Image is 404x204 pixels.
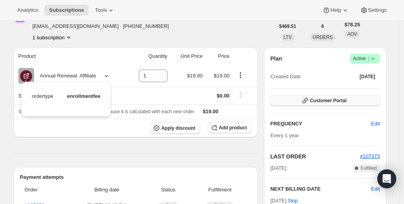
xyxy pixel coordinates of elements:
[360,153,380,160] button: #107373
[368,55,369,62] span: |
[371,120,380,128] span: Edit
[270,73,300,81] span: Created Date
[317,21,329,32] button: 6
[20,181,68,198] th: Order
[270,198,298,204] span: [DATE] ·
[270,153,360,160] h2: LAST ORDER
[310,97,346,104] span: Customer Portal
[67,93,100,99] span: enrollmentfee
[355,71,380,82] button: [DATE]
[284,35,292,40] span: LTV
[270,185,371,193] h2: NEXT BILLING DATE
[205,48,232,65] th: Price
[360,74,375,80] span: [DATE]
[313,35,333,40] span: ORDERS
[234,71,247,79] button: Product actions
[275,21,301,32] button: $469.51
[95,7,107,13] span: Tools
[126,48,169,65] th: Quantity
[270,95,380,106] button: Customer Portal
[270,132,299,138] span: Every 1 year
[70,186,144,194] span: Billing date
[208,122,251,133] button: Add product
[44,5,89,16] button: Subscriptions
[33,33,73,41] button: Product actions
[270,164,286,172] span: [DATE]
[19,68,34,84] img: product img
[355,5,391,16] button: Settings
[219,125,247,131] span: Add product
[150,122,200,134] button: Apply discount
[14,48,126,65] th: Product
[187,73,203,79] span: $19.00
[31,92,54,107] td: ordertype
[17,7,38,13] span: Analytics
[20,173,252,181] h2: Payment attempts
[203,108,218,114] span: $19.00
[330,7,341,13] span: Help
[34,72,96,80] div: Annual Renewal: Affiliate
[49,7,84,13] span: Subscriptions
[270,55,282,62] h2: Plan
[217,93,230,99] span: $0.00
[170,48,205,65] th: Unit Price
[344,21,360,29] span: $78.25
[366,118,384,130] button: Edit
[360,153,380,159] a: #107373
[193,186,247,194] span: Fulfillment
[368,7,387,13] span: Settings
[353,55,377,62] span: Active
[13,5,43,16] button: Analytics
[214,73,229,79] span: $19.00
[279,23,296,29] span: $469.51
[33,22,176,30] span: [EMAIL_ADDRESS][DOMAIN_NAME] · [PHONE_NUMBER]
[270,120,371,128] h2: FREQUENCY
[318,5,353,16] button: Help
[14,87,126,104] th: Shipping
[347,31,357,37] span: AOV
[371,185,380,193] button: Edit
[161,125,195,131] span: Apply discount
[360,165,377,171] span: Fulfilled
[234,90,247,99] button: Shipping actions
[148,186,188,194] span: Status
[321,23,324,29] span: 6
[377,169,396,188] div: Open Intercom Messenger
[90,5,120,16] button: Tools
